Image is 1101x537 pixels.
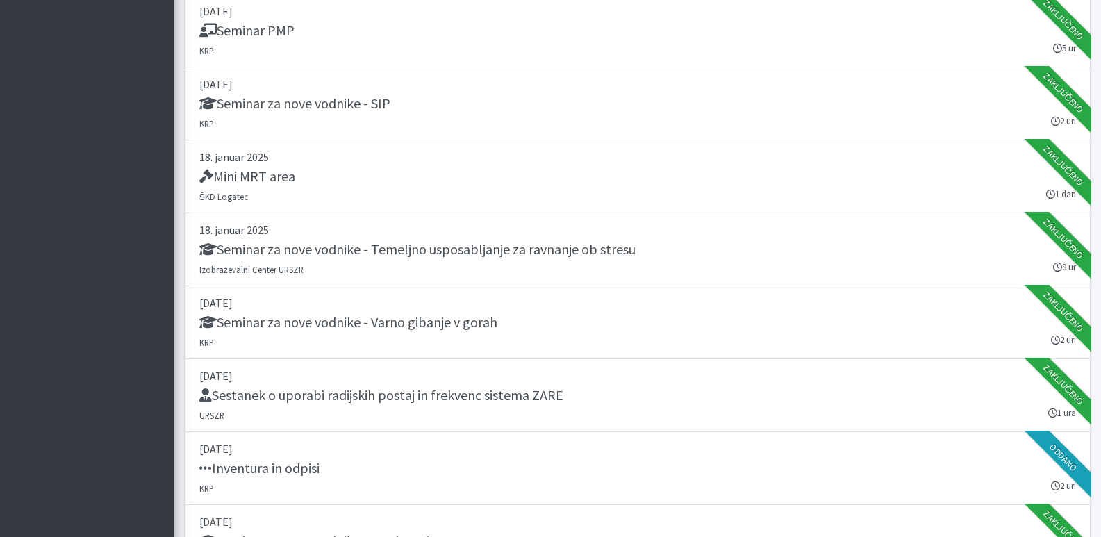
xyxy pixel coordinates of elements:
small: Izobraževalni Center URSZR [199,264,304,275]
p: [DATE] [199,367,1076,384]
h5: Sestanek o uporabi radijskih postaj in frekvenc sistema ZARE [199,387,563,404]
a: 18. januar 2025 Seminar za nove vodnike - Temeljno usposabljanje za ravnanje ob stresu Izobraževa... [185,213,1091,286]
small: KRP [199,45,214,56]
a: [DATE] Seminar za nove vodnike - Varno gibanje v gorah KRP 2 uri Zaključeno [185,286,1091,359]
small: KRP [199,118,214,129]
h5: Seminar za nove vodnike - Varno gibanje v gorah [199,314,497,331]
h5: Seminar PMP [199,22,295,39]
a: 18. januar 2025 Mini MRT area ŠKD Logatec 1 dan Zaključeno [185,140,1091,213]
a: [DATE] Seminar za nove vodnike - SIP KRP 2 uri Zaključeno [185,67,1091,140]
h5: Seminar za nove vodnike - SIP [199,95,390,112]
small: ŠKD Logatec [199,191,249,202]
small: KRP [199,483,214,494]
p: [DATE] [199,440,1076,457]
p: [DATE] [199,513,1076,530]
a: [DATE] Inventura in odpisi KRP 2 uri Oddano [185,432,1091,505]
p: 18. januar 2025 [199,222,1076,238]
small: KRP [199,337,214,348]
a: [DATE] Sestanek o uporabi radijskih postaj in frekvenc sistema ZARE URSZR 1 ura Zaključeno [185,359,1091,432]
small: URSZR [199,410,224,421]
p: 18. januar 2025 [199,149,1076,165]
h5: Inventura in odpisi [199,460,320,477]
p: [DATE] [199,76,1076,92]
p: [DATE] [199,295,1076,311]
p: [DATE] [199,3,1076,19]
h5: Seminar za nove vodnike - Temeljno usposabljanje za ravnanje ob stresu [199,241,636,258]
h5: Mini MRT area [199,168,295,185]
